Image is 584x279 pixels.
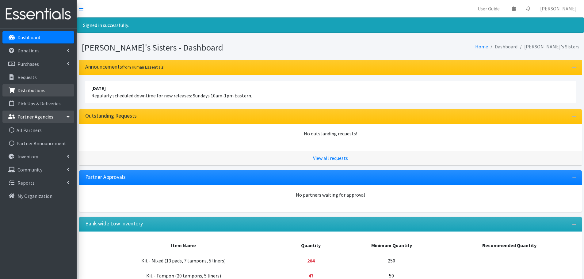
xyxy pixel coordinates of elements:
a: Partner Agencies [2,111,74,123]
p: Partner Agencies [17,114,53,120]
th: Item Name [85,238,282,253]
p: Community [17,167,42,173]
th: Quantity [282,238,340,253]
li: Regularly scheduled downtime for new releases: Sundays 10am-1pm Eastern. [85,81,576,103]
td: Kit - Mixed (13 pads, 7 tampons, 5 liners) [85,253,282,268]
p: Inventory [17,153,38,160]
a: View all requests [313,155,348,161]
a: Partner Announcement [2,137,74,149]
a: Reports [2,177,74,189]
strong: Below minimum quantity [308,273,313,279]
a: Community [2,164,74,176]
a: My Organization [2,190,74,202]
a: User Guide [473,2,505,15]
p: My Organization [17,193,52,199]
p: Purchases [17,61,39,67]
p: Distributions [17,87,45,93]
a: Purchases [2,58,74,70]
div: Signed in successfully. [77,17,584,33]
strong: [DATE] [91,85,106,91]
a: Inventory [2,150,74,163]
a: Pick Ups & Deliveries [2,97,74,110]
a: Home [475,43,488,50]
td: 250 [340,253,443,268]
th: Recommended Quantity [443,238,576,253]
p: Reports [17,180,35,186]
li: Dashboard [488,42,517,51]
img: HumanEssentials [2,4,74,25]
h3: Outstanding Requests [85,113,137,119]
p: Donations [17,47,40,54]
h1: [PERSON_NAME]'s Sisters - Dashboard [82,42,328,53]
a: [PERSON_NAME] [535,2,582,15]
a: All Partners [2,124,74,136]
strong: Below minimum quantity [307,258,315,264]
h3: Announcements [85,64,164,70]
p: Requests [17,74,37,80]
div: No partners waiting for approval [85,191,576,198]
a: Requests [2,71,74,83]
h3: Bank-wide Low inventory [85,221,143,227]
li: [PERSON_NAME]'s Sisters [517,42,579,51]
p: Dashboard [17,34,40,40]
a: Distributions [2,84,74,96]
a: Donations [2,44,74,57]
div: No outstanding requests! [85,130,576,137]
small: from Human Essentials [122,64,164,70]
p: Pick Ups & Deliveries [17,100,61,107]
h3: Partner Approvals [85,174,126,180]
a: Dashboard [2,31,74,43]
th: Minimum Quantity [340,238,443,253]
